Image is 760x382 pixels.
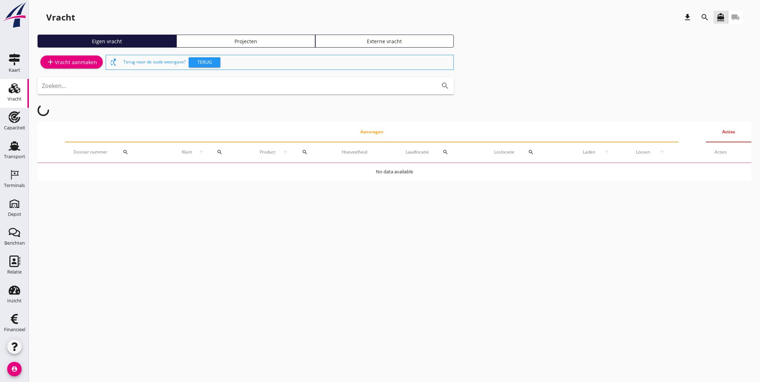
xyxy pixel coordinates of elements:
[217,149,223,155] i: search
[528,149,534,155] i: search
[41,37,173,45] div: Eigen vracht
[441,81,449,90] i: search
[8,212,21,217] div: Depot
[46,12,75,23] div: Vracht
[700,13,709,22] i: search
[4,154,25,159] div: Transport
[315,35,454,48] a: Externe vracht
[7,362,22,376] i: account_circle
[74,143,161,161] div: Dossier nummer
[4,327,25,332] div: Financieel
[180,37,312,45] div: Projecten
[40,55,103,68] a: Vracht aanmaken
[189,57,220,67] button: Terug
[706,122,751,142] th: Acties
[1,2,27,28] img: logo-small.a267ee39.svg
[406,143,477,161] div: Laadlocatie
[8,97,22,101] div: Vracht
[279,149,292,155] i: arrow_upward
[579,149,599,155] span: Laden
[494,143,561,161] div: Loslocatie
[632,149,655,155] span: Lossen
[599,149,614,155] i: arrow_upward
[109,58,118,67] i: switch_access_shortcut
[655,149,670,155] i: arrow_upward
[176,35,315,48] a: Projecten
[192,59,218,66] div: Terug
[65,122,678,142] th: Aanvragen
[46,58,55,66] i: add
[683,13,692,22] i: download
[38,35,176,48] a: Eigen vracht
[319,37,451,45] div: Externe vracht
[7,270,22,274] div: Relatie
[7,298,22,303] div: Inzicht
[256,149,279,155] span: Product
[4,241,25,245] div: Berichten
[46,58,97,66] div: Vracht aanmaken
[715,149,743,155] div: Acties
[42,80,429,92] input: Zoeken...
[443,149,448,155] i: search
[4,125,25,130] div: Capaciteit
[123,149,128,155] i: search
[179,149,195,155] span: Klant
[38,163,751,181] td: No data available
[342,149,388,155] div: Hoeveelheid
[195,149,207,155] i: arrow_upward
[4,183,25,188] div: Terminals
[123,55,451,70] div: Terug naar de oude weergave?
[716,13,725,22] i: directions_boat
[302,149,308,155] i: search
[9,68,20,72] div: Kaart
[731,13,740,22] i: local_shipping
